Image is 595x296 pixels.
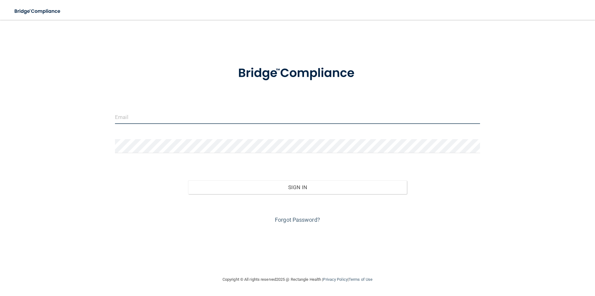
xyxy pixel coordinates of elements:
a: Terms of Use [349,277,372,282]
div: Copyright © All rights reserved 2025 @ Rectangle Health | | [184,270,411,289]
button: Sign In [188,180,407,194]
a: Forgot Password? [275,216,320,223]
img: bridge_compliance_login_screen.278c3ca4.svg [9,5,66,18]
input: Email [115,110,480,124]
img: bridge_compliance_login_screen.278c3ca4.svg [225,57,370,89]
a: Privacy Policy [323,277,347,282]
